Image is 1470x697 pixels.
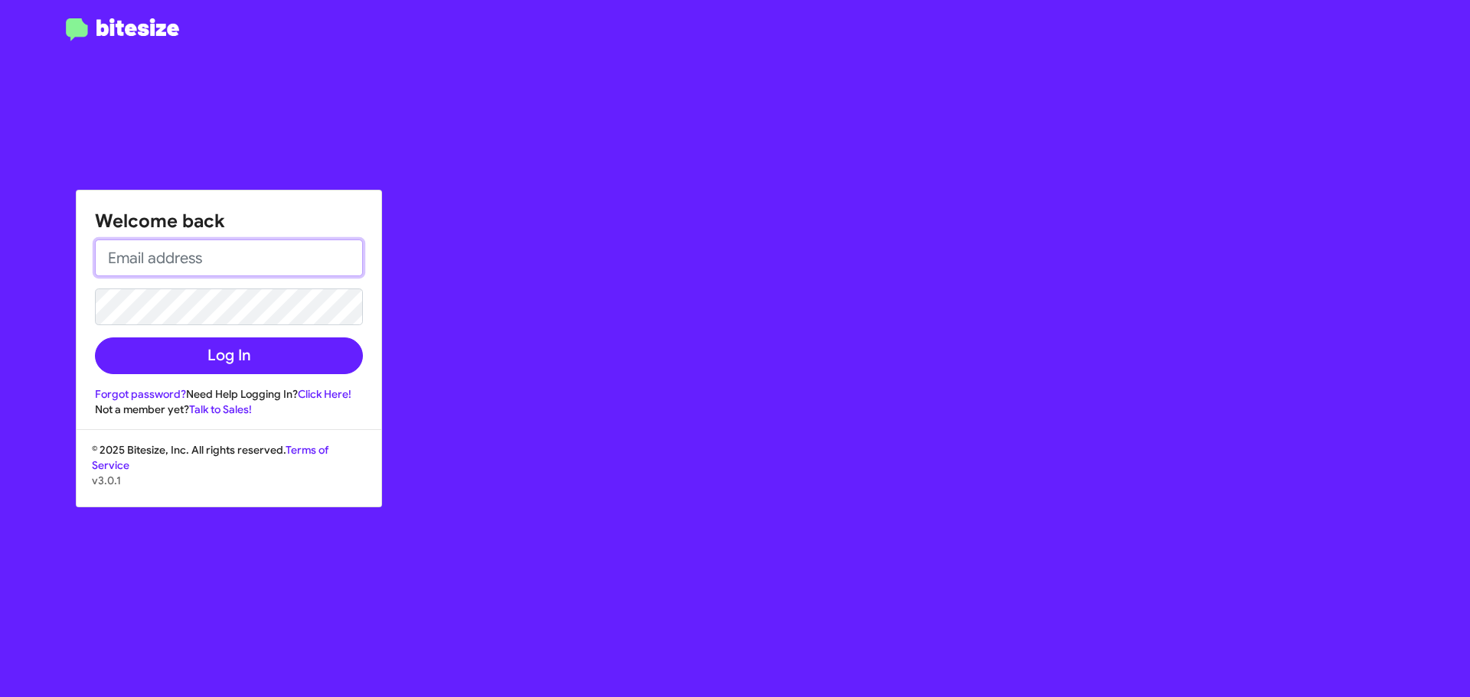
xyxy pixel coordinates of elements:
[95,387,186,401] a: Forgot password?
[189,402,252,416] a: Talk to Sales!
[95,386,363,402] div: Need Help Logging In?
[95,209,363,233] h1: Welcome back
[298,387,351,401] a: Click Here!
[92,473,366,488] p: v3.0.1
[95,239,363,276] input: Email address
[95,402,363,417] div: Not a member yet?
[77,442,381,506] div: © 2025 Bitesize, Inc. All rights reserved.
[95,337,363,374] button: Log In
